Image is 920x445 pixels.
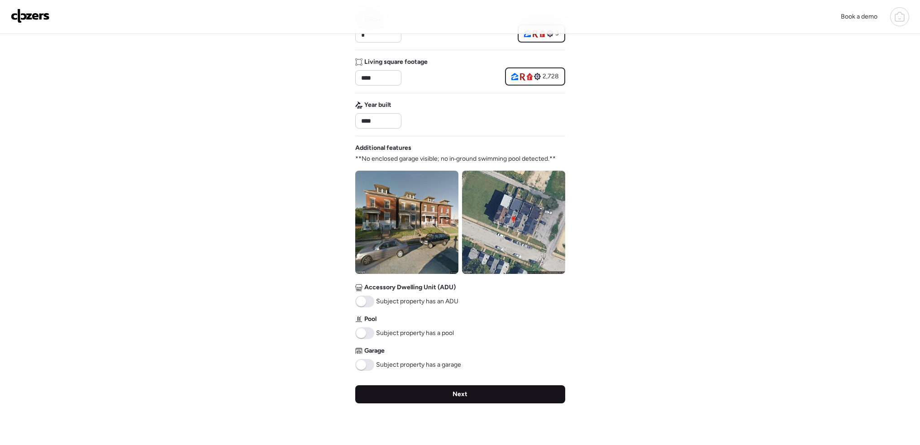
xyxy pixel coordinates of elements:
span: Pool [364,315,377,324]
span: Subject property has a pool [376,329,454,338]
span: Subject property has a garage [376,360,461,369]
span: Living square footage [364,57,428,67]
img: Logo [11,9,50,23]
span: Additional features [355,144,411,153]
span: Accessory Dwelling Unit (ADU) [364,283,456,292]
span: Book a demo [841,13,877,20]
span: Subject property has an ADU [376,297,458,306]
span: **No enclosed garage visible; no in‑ground swimming pool detected.** [355,154,556,163]
span: Next [453,390,467,399]
span: Year built [364,100,391,110]
span: Garage [364,346,385,355]
span: 2,728 [543,72,559,81]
